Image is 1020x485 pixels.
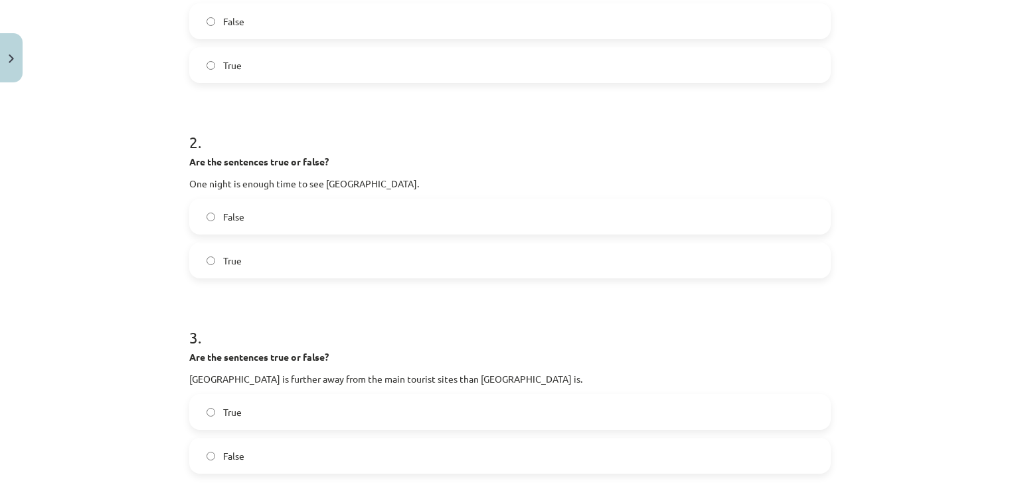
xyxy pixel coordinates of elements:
[207,256,215,265] input: True
[189,372,831,386] p: [GEOGRAPHIC_DATA] is further away from the main tourist sites than [GEOGRAPHIC_DATA] is.
[223,58,242,72] span: True
[189,155,329,167] strong: Are the sentences true or false?
[223,405,242,419] span: True
[189,305,831,346] h1: 3 .
[9,54,14,63] img: icon-close-lesson-0947bae3869378f0d4975bcd49f059093ad1ed9edebbc8119c70593378902aed.svg
[207,452,215,460] input: False
[189,177,831,191] p: One night is enough time to see [GEOGRAPHIC_DATA].
[207,408,215,417] input: True
[223,210,244,224] span: False
[207,61,215,70] input: True
[189,110,831,151] h1: 2 .
[223,449,244,463] span: False
[207,17,215,26] input: False
[207,213,215,221] input: False
[223,254,242,268] span: True
[223,15,244,29] span: False
[189,351,329,363] strong: Are the sentences true or false?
